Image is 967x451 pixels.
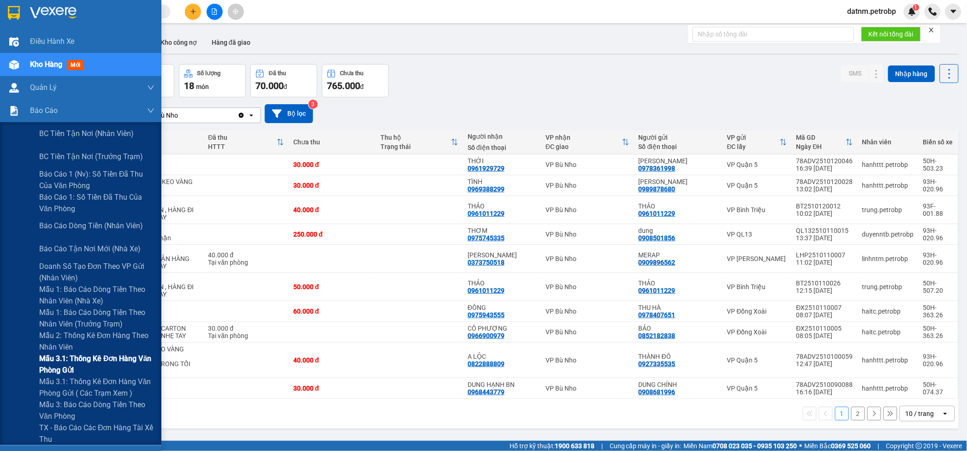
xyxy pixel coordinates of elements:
[693,27,854,42] input: Nhập số tổng đài
[796,185,853,193] div: 13:02 [DATE]
[468,185,504,193] div: 0969388299
[851,407,865,421] button: 2
[293,283,371,291] div: 50.000 đ
[39,399,154,422] span: Mẫu 3: Báo cáo dòng tiền theo văn phòng
[862,308,914,315] div: haitc.petrobp
[39,128,134,139] span: BC tiền tận nơi (nhân viên)
[232,8,239,15] span: aim
[796,210,853,217] div: 10:02 [DATE]
[913,4,920,11] sup: 1
[208,143,277,150] div: HTTT
[250,64,317,97] button: Đã thu70.000đ
[727,255,787,262] div: VP [PERSON_NAME]
[923,178,953,193] div: 93H-020.96
[293,231,371,238] div: 250.000 đ
[468,210,504,217] div: 0961011229
[127,360,199,375] div: 14:00 XB - TRONG TỐI NHẬN
[862,138,914,146] div: Nhân viên
[208,259,285,266] div: Tại văn phòng
[208,332,285,339] div: Tại văn phòng
[949,7,958,16] span: caret-down
[327,80,360,91] span: 765.000
[468,133,536,140] div: Người nhận
[127,185,199,193] div: 14H ĐI
[923,157,953,172] div: 50H-503.23
[840,6,904,17] span: datnm.petrobp
[923,353,953,368] div: 93H-020.96
[468,202,536,210] div: THẢO
[147,107,154,114] span: down
[546,308,629,315] div: VP Bù Nho
[878,441,879,451] span: |
[796,165,853,172] div: 16:39 [DATE]
[39,307,154,330] span: Mẫu 1: Báo cáo dòng tiền theo nhân viên (trưởng trạm)
[546,134,622,141] div: VP nhận
[862,283,914,291] div: trung.petrobp
[197,70,221,77] div: Số lượng
[639,157,718,165] div: DŨNG HUYỀN
[293,161,371,168] div: 30.000 đ
[639,165,676,172] div: 0978361998
[127,283,199,298] div: GỬI = NHẬN , HÀNG ĐI TRONG NGÀY
[945,4,961,20] button: caret-down
[293,356,371,364] div: 40.000 đ
[555,442,594,450] strong: 1900 633 818
[293,138,371,146] div: Chưa thu
[942,410,949,417] svg: open
[796,381,853,388] div: 78ADV2510090088
[796,234,853,242] div: 13:37 [DATE]
[30,105,58,116] span: Báo cáo
[923,304,953,319] div: 50H-363.26
[468,353,536,360] div: A LỘC
[127,388,199,396] div: 21H ĐI
[127,255,199,270] div: 14H XB- NHẬN HÀNG TRONG NGÀY
[468,304,536,311] div: ĐÔNG
[127,332,199,339] div: TRỨNG GÀ NHẸ TAY
[39,376,154,399] span: Mẫu 3.1: Thống kê đơn hàng văn phòng gửi ( các trạm xem )
[639,185,676,193] div: 0989878680
[639,251,718,259] div: MERAP
[127,276,199,283] div: TRÁI CÂY
[796,311,853,319] div: 08:07 [DATE]
[293,308,371,315] div: 60.000 đ
[639,178,718,185] div: VÂN ANH
[862,161,914,168] div: hanhttt.petrobp
[468,311,504,319] div: 0975943555
[906,409,934,418] div: 10 / trang
[468,381,536,388] div: DUNG HẠNH BN
[255,80,284,91] span: 70.000
[468,279,536,287] div: THẢO
[207,4,223,20] button: file-add
[727,356,787,364] div: VP Quận 5
[208,325,285,332] div: 30.000 đ
[208,134,277,141] div: Đã thu
[923,251,953,266] div: 93H-020.96
[127,206,199,221] div: GỬI = NHẬN , HÀNG ĐI TRONG NGÀY
[923,279,953,294] div: 50H-507.20
[796,251,853,259] div: LHP2510110007
[211,8,218,15] span: file-add
[727,308,787,315] div: VP Đồng Xoài
[727,385,787,392] div: VP Quận 5
[127,325,199,332] div: TRỨNG GÀ CARTON
[727,283,787,291] div: VP Bình Triệu
[293,206,371,214] div: 40.000 đ
[127,157,199,165] div: NILON ĐEN
[127,178,199,185] div: NILON ĐEN KEO VÀNG
[888,65,935,82] button: Nhập hàng
[639,388,676,396] div: 0908681996
[127,165,199,172] div: TỐI ĐI
[468,234,504,242] div: 0975745335
[923,138,953,146] div: Biển số xe
[800,444,802,448] span: ⚪️
[468,251,536,259] div: HỒNG SƠN
[546,206,629,214] div: VP Bù Nho
[39,422,154,445] span: TX - Báo cáo các đơn hàng tài xế thu
[727,143,780,150] div: ĐC lấy
[639,304,718,311] div: THU HÀ
[796,157,853,165] div: 78ADV2510120046
[796,304,853,311] div: ĐX2510110007
[835,407,849,421] button: 1
[861,27,921,42] button: Kết nối tổng đài
[67,60,84,70] span: mới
